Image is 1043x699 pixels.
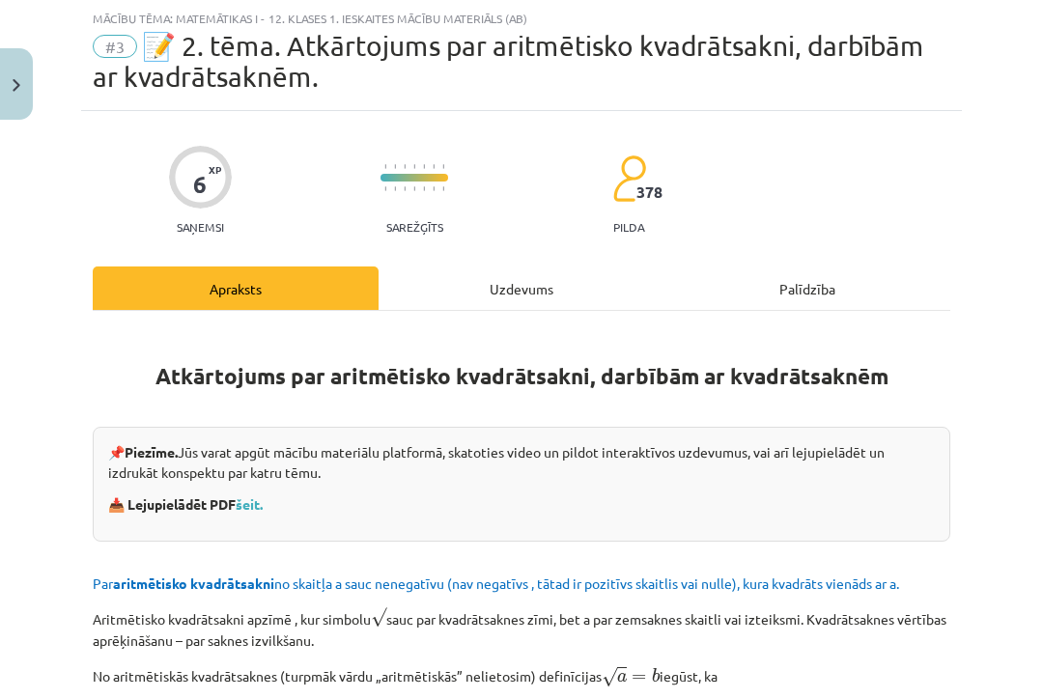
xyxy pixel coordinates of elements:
[13,79,20,92] img: icon-close-lesson-0947bae3869378f0d4975bcd49f059093ad1ed9edebbc8119c70593378902aed.svg
[404,164,406,169] img: icon-short-line-57e1e144782c952c97e751825c79c345078a6d821885a25fce030b3d8c18986b.svg
[236,495,263,513] a: šeit.
[125,443,178,461] strong: Piezīme.
[379,266,664,310] div: Uzdevums
[442,186,444,191] img: icon-short-line-57e1e144782c952c97e751825c79c345078a6d821885a25fce030b3d8c18986b.svg
[209,164,221,175] span: XP
[93,30,924,93] span: 📝 2. tēma. Atkārtojums par aritmētisko kvadrātsakni, darbībām ar kvadrātsaknēm.
[113,574,274,592] b: aritmētisko kvadrātsakni
[93,12,950,25] div: Mācību tēma: Matemātikas i - 12. klases 1. ieskaites mācību materiāls (ab)
[413,186,415,191] img: icon-short-line-57e1e144782c952c97e751825c79c345078a6d821885a25fce030b3d8c18986b.svg
[433,164,435,169] img: icon-short-line-57e1e144782c952c97e751825c79c345078a6d821885a25fce030b3d8c18986b.svg
[169,220,232,234] p: Saņemsi
[93,605,950,651] p: Aritmētisko kvadrātsakni apzīmē , kur simbolu sauc par kvadrātsaknes zīmi, bet a par zemsaknes sk...
[371,607,386,628] span: √
[108,495,266,513] strong: 📥 Lejupielādēt PDF
[404,186,406,191] img: icon-short-line-57e1e144782c952c97e751825c79c345078a6d821885a25fce030b3d8c18986b.svg
[423,186,425,191] img: icon-short-line-57e1e144782c952c97e751825c79c345078a6d821885a25fce030b3d8c18986b.svg
[93,574,899,592] span: Par no skaitļa a sauc nenegatīvu (nav negatīvs , tātad ir pozitīvs skaitlis vai nulle), kura kvad...
[394,164,396,169] img: icon-short-line-57e1e144782c952c97e751825c79c345078a6d821885a25fce030b3d8c18986b.svg
[664,266,950,310] div: Palīdzība
[613,220,644,234] p: pilda
[423,164,425,169] img: icon-short-line-57e1e144782c952c97e751825c79c345078a6d821885a25fce030b3d8c18986b.svg
[394,186,396,191] img: icon-short-line-57e1e144782c952c97e751825c79c345078a6d821885a25fce030b3d8c18986b.svg
[386,220,443,234] p: Sarežģīts
[384,186,386,191] img: icon-short-line-57e1e144782c952c97e751825c79c345078a6d821885a25fce030b3d8c18986b.svg
[632,674,646,682] span: =
[413,164,415,169] img: icon-short-line-57e1e144782c952c97e751825c79c345078a6d821885a25fce030b3d8c18986b.svg
[384,164,386,169] img: icon-short-line-57e1e144782c952c97e751825c79c345078a6d821885a25fce030b3d8c18986b.svg
[602,667,617,687] span: √
[433,186,435,191] img: icon-short-line-57e1e144782c952c97e751825c79c345078a6d821885a25fce030b3d8c18986b.svg
[612,154,646,203] img: students-c634bb4e5e11cddfef0936a35e636f08e4e9abd3cc4e673bd6f9a4125e45ecb1.svg
[652,668,660,683] span: b
[93,266,379,310] div: Apraksts
[93,662,950,688] p: No aritmētiskās kvadrātsaknes (turpmāk vārdu „aritmētiskās” nelietosim) definīcijas iegūst, ka
[442,164,444,169] img: icon-short-line-57e1e144782c952c97e751825c79c345078a6d821885a25fce030b3d8c18986b.svg
[155,362,888,390] strong: Atkārtojums par aritmētisko kvadrātsakni, darbībām ar kvadrātsaknēm
[636,183,662,201] span: 378
[108,442,935,483] p: 📌 Jūs varat apgūt mācību materiālu platformā, skatoties video un pildot interaktīvos uzdevumus, v...
[193,171,207,198] div: 6
[617,673,627,683] span: a
[93,35,137,58] span: #3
